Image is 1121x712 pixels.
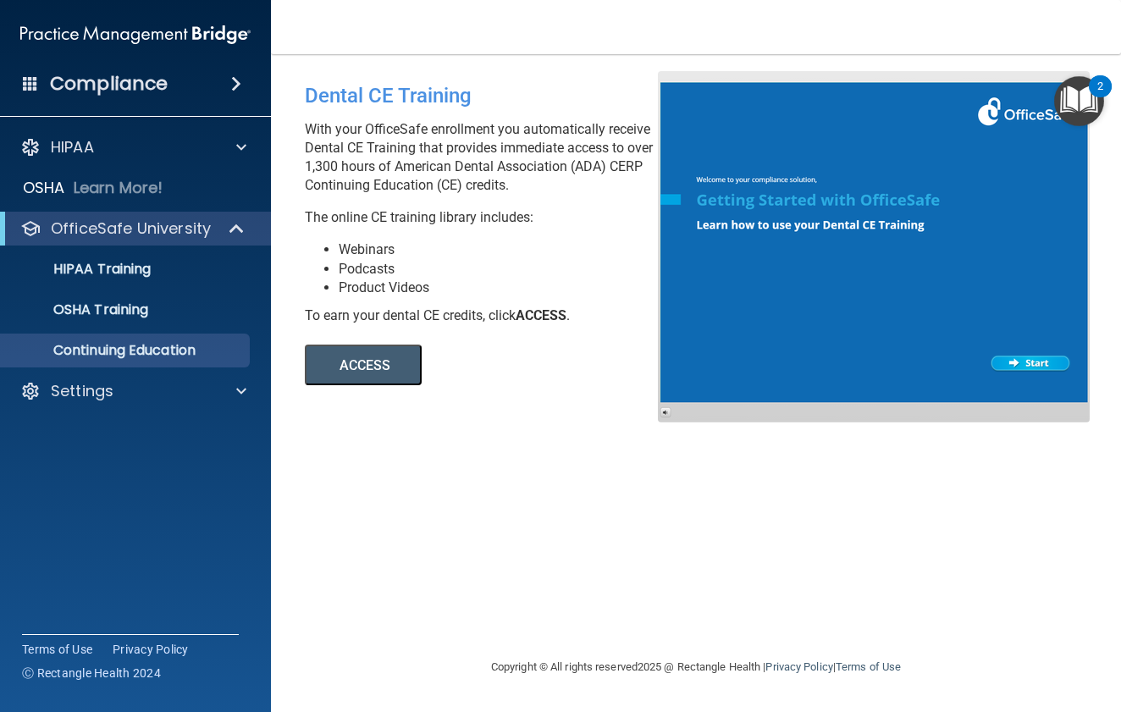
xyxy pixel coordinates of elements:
p: Settings [51,381,113,401]
p: OSHA [23,178,65,198]
a: Terms of Use [836,660,901,673]
p: HIPAA Training [11,261,151,278]
div: Copyright © All rights reserved 2025 @ Rectangle Health | | [387,640,1005,694]
p: The online CE training library includes: [305,208,671,227]
h4: Compliance [50,72,168,96]
p: Continuing Education [11,342,242,359]
li: Podcasts [339,260,671,279]
p: Learn More! [74,178,163,198]
a: Settings [20,381,246,401]
button: ACCESS [305,345,422,385]
div: Dental CE Training [305,71,671,120]
span: Ⓒ Rectangle Health 2024 [22,665,161,682]
p: OfficeSafe University [51,218,211,239]
p: OSHA Training [11,301,148,318]
p: With your OfficeSafe enrollment you automatically receive Dental CE Training that provides immedi... [305,120,671,195]
button: Open Resource Center, 2 new notifications [1054,76,1104,126]
a: OfficeSafe University [20,218,246,239]
li: Webinars [339,240,671,259]
img: PMB logo [20,18,251,52]
b: ACCESS [516,307,566,323]
a: HIPAA [20,137,246,157]
div: To earn your dental CE credits, click . [305,306,671,325]
a: ACCESS [305,360,768,373]
a: Privacy Policy [765,660,832,673]
div: 2 [1097,86,1103,108]
p: HIPAA [51,137,94,157]
a: Terms of Use [22,641,92,658]
a: Privacy Policy [113,641,189,658]
li: Product Videos [339,279,671,297]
